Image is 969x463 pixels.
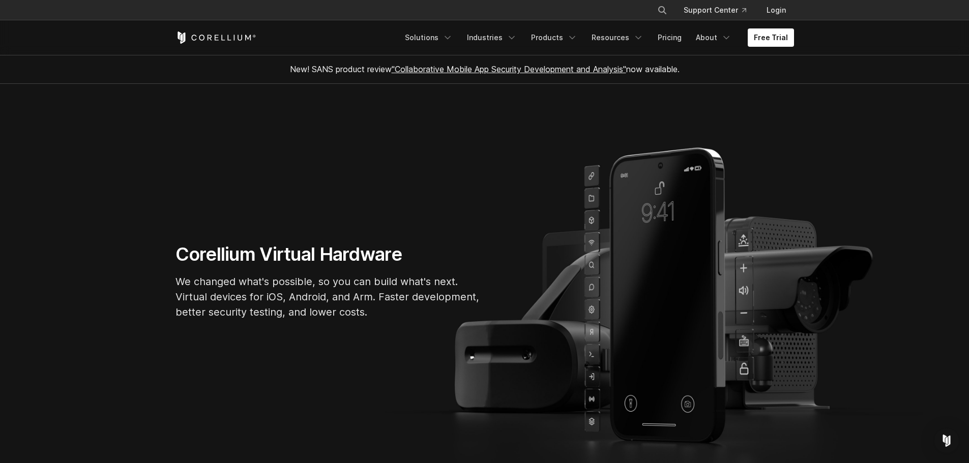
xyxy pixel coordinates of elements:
a: Free Trial [748,28,794,47]
a: Industries [461,28,523,47]
div: Navigation Menu [645,1,794,19]
span: New! SANS product review now available. [290,64,680,74]
div: Navigation Menu [399,28,794,47]
a: Solutions [399,28,459,47]
a: Support Center [676,1,754,19]
a: Resources [585,28,650,47]
a: Pricing [652,28,688,47]
a: Corellium Home [175,32,256,44]
div: Open Intercom Messenger [934,428,959,453]
a: "Collaborative Mobile App Security Development and Analysis" [392,64,626,74]
p: We changed what's possible, so you can build what's next. Virtual devices for iOS, Android, and A... [175,274,481,320]
button: Search [653,1,671,19]
a: Products [525,28,583,47]
a: Login [758,1,794,19]
a: About [690,28,738,47]
h1: Corellium Virtual Hardware [175,243,481,266]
